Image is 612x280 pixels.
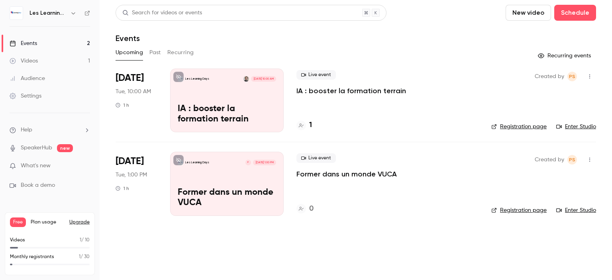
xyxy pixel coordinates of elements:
[569,72,575,81] span: PS
[10,253,54,260] p: Monthly registrants
[21,181,55,190] span: Book a demo
[253,160,276,165] span: [DATE] 1:00 PM
[116,185,129,192] div: 1 h
[116,152,157,215] div: Oct 7 Tue, 1:00 PM (Europe/Paris)
[116,46,143,59] button: Upcoming
[116,171,147,179] span: Tue, 1:00 PM
[13,21,19,27] img: website_grey.svg
[116,102,129,108] div: 1 h
[554,5,596,21] button: Schedule
[535,155,564,164] span: Created by
[296,86,406,96] a: IA : booster la formation terrain
[79,255,80,259] span: 1
[10,126,90,134] li: help-dropdown-opener
[491,123,547,131] a: Registration page
[569,155,575,164] span: PS
[116,88,151,96] span: Tue, 10:00 AM
[29,9,67,17] h6: Les Learning Days
[10,39,37,47] div: Events
[10,7,23,20] img: Les Learning Days
[243,76,249,82] img: Julien Doe
[178,104,276,125] p: IA : booster la formation terrain
[57,144,73,152] span: new
[251,76,276,82] span: [DATE] 10:00 AM
[10,74,45,82] div: Audience
[21,162,51,170] span: What's new
[567,155,577,164] span: Prad Selvarajah
[80,237,90,244] p: / 10
[99,47,122,52] div: Mots-clés
[535,72,564,81] span: Created by
[10,92,41,100] div: Settings
[69,219,90,225] button: Upgrade
[90,46,97,53] img: tab_keywords_by_traffic_grey.svg
[296,204,314,214] a: 0
[556,123,596,131] a: Enter Studio
[41,47,61,52] div: Domaine
[21,144,52,152] a: SpeakerHub
[116,155,144,168] span: [DATE]
[167,46,194,59] button: Recurring
[296,120,312,131] a: 1
[296,169,397,179] a: Former dans un monde VUCA
[31,219,65,225] span: Plan usage
[122,9,202,17] div: Search for videos or events
[79,253,90,260] p: / 30
[80,163,90,170] iframe: Noticeable Trigger
[245,159,251,166] div: P
[149,46,161,59] button: Past
[116,72,144,84] span: [DATE]
[116,33,140,43] h1: Events
[116,69,157,132] div: Oct 7 Tue, 10:00 AM (Europe/Paris)
[491,206,547,214] a: Registration page
[296,70,336,80] span: Live event
[534,49,596,62] button: Recurring events
[296,153,336,163] span: Live event
[178,188,276,208] p: Former dans un monde VUCA
[10,217,26,227] span: Free
[170,152,284,215] a: Former dans un monde VUCALes Learning DaysP[DATE] 1:00 PMFormer dans un monde VUCA
[21,21,90,27] div: Domaine: [DOMAIN_NAME]
[185,161,209,164] p: Les Learning Days
[567,72,577,81] span: Prad Selvarajah
[309,120,312,131] h4: 1
[80,238,81,243] span: 1
[32,46,39,53] img: tab_domain_overview_orange.svg
[556,206,596,214] a: Enter Studio
[185,77,209,81] p: Les Learning Days
[10,57,38,65] div: Videos
[309,204,314,214] h4: 0
[10,237,25,244] p: Videos
[506,5,551,21] button: New video
[21,126,32,134] span: Help
[13,13,19,19] img: logo_orange.svg
[22,13,39,19] div: v 4.0.25
[170,69,284,132] a: IA : booster la formation terrainLes Learning DaysJulien Doe[DATE] 10:00 AMIA : booster la format...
